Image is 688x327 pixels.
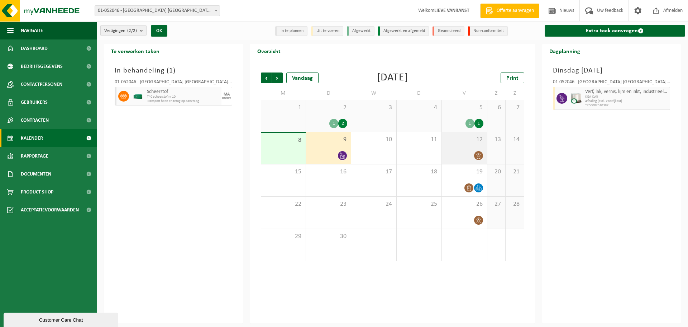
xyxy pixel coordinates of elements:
h3: Dinsdag [DATE] [553,65,670,76]
span: 8 [265,136,302,144]
span: Contactpersonen [21,75,62,93]
strong: LIEVE VANRANST [434,8,469,13]
span: 01-052046 - SAINT-GOBAIN ADFORS BELGIUM - BUGGENHOUT [95,6,220,16]
count: (2/2) [127,28,137,33]
div: [DATE] [377,73,408,83]
td: W [351,87,396,100]
span: 01-052046 - SAINT-GOBAIN ADFORS BELGIUM - BUGGENHOUT [95,5,220,16]
span: 13 [491,136,502,144]
h3: In behandeling ( ) [115,65,232,76]
span: Print [506,75,519,81]
span: 28 [509,200,520,208]
span: 1 [265,104,302,112]
div: 01-052046 - [GEOGRAPHIC_DATA] [GEOGRAPHIC_DATA] [GEOGRAPHIC_DATA] - [GEOGRAPHIC_DATA] [115,80,232,87]
li: Afgewerkt [347,26,374,36]
span: 17 [355,168,392,176]
span: 24 [355,200,392,208]
span: Acceptatievoorwaarden [21,201,79,219]
span: T40 scheerstof nr 10 [147,95,220,99]
span: Afhaling (excl. voorrijkost) [585,99,668,103]
span: 6 [491,104,502,112]
td: V [442,87,487,100]
li: Non-conformiteit [468,26,508,36]
span: Contracten [21,111,49,129]
span: 9 [310,136,347,144]
span: Product Shop [21,183,53,201]
a: Print [501,73,524,83]
button: Vestigingen(2/2) [100,25,147,36]
span: 25 [400,200,438,208]
span: 2 [310,104,347,112]
img: PB-IC-CU [571,93,582,104]
div: 1 [465,119,474,128]
img: HK-XT-40-GN-00 [133,94,143,99]
h2: Te verwerken taken [104,44,167,58]
span: 19 [445,168,483,176]
span: Dashboard [21,39,48,57]
span: Rapportage [21,147,48,165]
h2: Dagplanning [542,44,587,58]
span: Vorige [261,73,272,83]
h2: Overzicht [250,44,288,58]
iframe: chat widget [4,311,120,327]
span: Kalender [21,129,43,147]
div: 1 [474,119,483,128]
span: Volgende [272,73,283,83]
span: 3 [355,104,392,112]
li: Uit te voeren [311,26,343,36]
div: 1 [329,119,338,128]
div: Vandaag [286,73,319,83]
button: OK [151,25,167,37]
span: 30 [310,233,347,240]
div: 01-052046 - [GEOGRAPHIC_DATA] [GEOGRAPHIC_DATA] [GEOGRAPHIC_DATA] - [GEOGRAPHIC_DATA] [553,80,670,87]
span: 4 [400,104,438,112]
span: Verf, lak, vernis, lijm en inkt, industrieel in IBC [585,89,668,95]
span: Transport heen en terug op aanvraag [147,99,220,103]
span: 11 [400,136,438,144]
span: 10 [355,136,392,144]
span: 20 [491,168,502,176]
div: MA [224,92,230,97]
span: Scheerstof [147,89,220,95]
span: 14 [509,136,520,144]
li: Afgewerkt en afgemeld [378,26,429,36]
span: 21 [509,168,520,176]
span: Offerte aanvragen [495,7,536,14]
span: 27 [491,200,502,208]
span: 1 [169,67,173,74]
span: Vestigingen [104,25,137,36]
span: 12 [445,136,483,144]
li: In te plannen [275,26,307,36]
span: 22 [265,200,302,208]
td: D [397,87,442,100]
span: 15 [265,168,302,176]
td: Z [506,87,524,100]
li: Geannuleerd [433,26,464,36]
td: Z [487,87,506,100]
span: 18 [400,168,438,176]
span: Bedrijfsgegevens [21,57,63,75]
span: T250002510387 [585,103,668,108]
span: Documenten [21,165,51,183]
span: 26 [445,200,483,208]
span: 5 [445,104,483,112]
td: M [261,87,306,100]
span: 23 [310,200,347,208]
div: 08/09 [222,97,231,100]
span: Gebruikers [21,93,48,111]
a: Offerte aanvragen [480,4,539,18]
span: 29 [265,233,302,240]
span: KGA Colli [585,95,668,99]
div: 2 [338,119,347,128]
td: D [306,87,351,100]
a: Extra taak aanvragen [545,25,685,37]
span: 16 [310,168,347,176]
span: Navigatie [21,22,43,39]
span: 7 [509,104,520,112]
